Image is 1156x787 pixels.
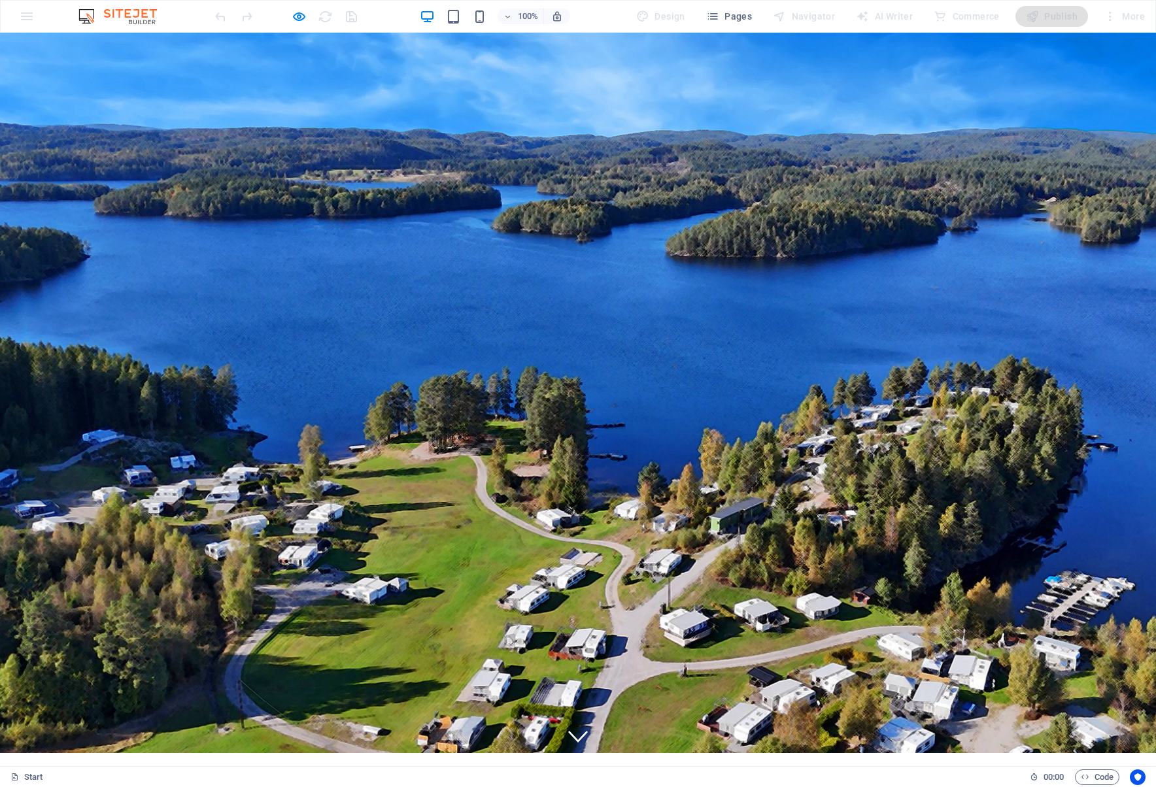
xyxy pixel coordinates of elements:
h6: 100% [517,8,538,24]
button: Usercentrics [1130,769,1146,785]
span: 00 00 [1044,769,1064,785]
i: On resize automatically adjust zoom level to fit chosen device. [551,10,563,22]
span: Code [1081,769,1113,785]
button: 100% [498,8,544,24]
h6: Session time [1030,769,1064,785]
span: : [1053,772,1055,782]
button: Code [1075,769,1119,785]
span: Pages [706,10,752,23]
div: Design (Ctrl+Alt+Y) [631,6,690,27]
img: Editor Logo [75,8,173,24]
a: Click to cancel selection. Double-click to open Pages [10,769,43,785]
button: Pages [701,6,757,27]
